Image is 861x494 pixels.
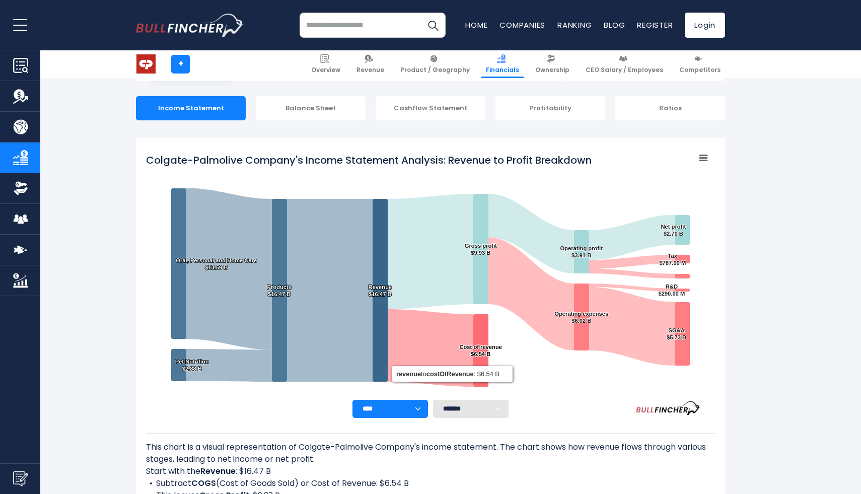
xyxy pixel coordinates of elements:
text: Revenue $16.47 B [369,284,392,297]
a: Ownership [531,50,574,78]
text: Pet Nutrition $2.88 B [175,359,209,372]
button: Search [420,13,446,38]
text: SG&A $5.73 B [667,327,686,340]
div: Ratios [615,96,725,120]
a: CEO Salary / Employees [581,50,668,78]
span: Product / Geography [400,66,470,74]
a: Revenue [352,50,389,78]
span: Revenue [356,66,384,74]
span: CEO Salary / Employees [586,66,663,74]
b: Revenue [200,465,236,477]
div: Cashflow Statement [376,96,485,120]
img: bullfincher logo [136,14,244,37]
svg: Colgate-Palmolive Company's Income Statement Analysis: Revenue to Profit Breakdown [146,148,715,400]
a: Register [637,20,673,30]
a: Ranking [557,20,592,30]
text: Tax $787.00 M [659,253,686,266]
a: Go to homepage [136,14,244,37]
span: Ownership [535,66,569,74]
a: Companies [499,20,545,30]
text: R&D $290.00 M [658,284,685,297]
a: Product / Geography [396,50,474,78]
text: Gross profit $9.93 B [465,243,497,256]
img: Ownership [13,181,28,196]
div: Balance Sheet [256,96,366,120]
tspan: Colgate-Palmolive Company's Income Statement Analysis: Revenue to Profit Breakdown [146,153,592,167]
a: Login [685,13,725,38]
text: Operating expenses $6.02 B [554,311,608,324]
div: Profitability [495,96,605,120]
a: + [171,55,190,74]
a: Home [465,20,487,30]
b: COGS [191,477,216,489]
span: Overview [311,66,340,74]
li: Subtract (Cost of Goods Sold) or Cost of Revenue: $6.54 B [146,477,715,489]
text: Oral, Personal and Home Care $13.59 B [176,257,257,270]
div: Income Statement [136,96,246,120]
text: Products $16.47 B [267,284,292,297]
text: Cost of revenue $6.54 B [459,344,502,357]
img: CL logo [136,54,156,74]
span: Financials [486,66,519,74]
a: Overview [307,50,345,78]
a: Financials [481,50,524,78]
a: Competitors [675,50,725,78]
text: Operating profit $3.91 B [560,245,603,258]
a: Blog [604,20,625,30]
span: Competitors [679,66,721,74]
text: Net profit $2.70 B [661,224,686,237]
